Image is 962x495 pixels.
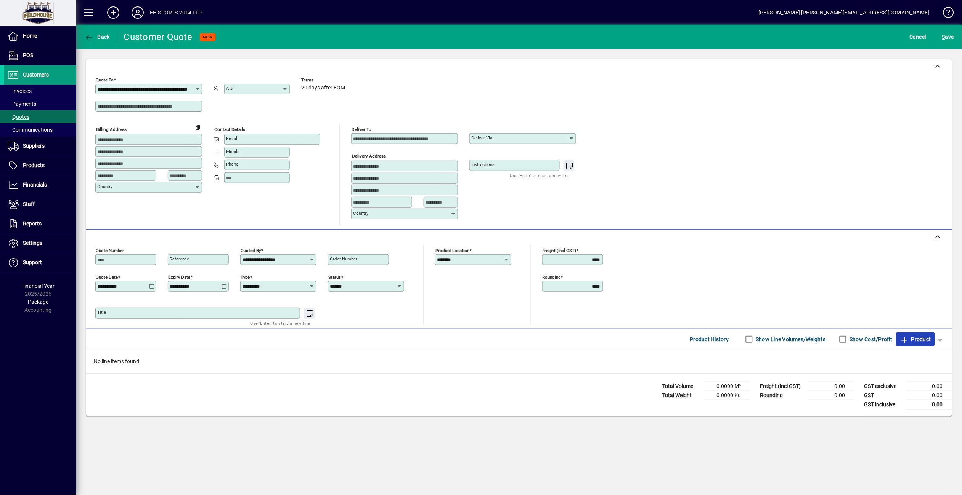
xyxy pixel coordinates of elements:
td: 0.00 [906,391,952,400]
a: Products [4,156,76,175]
a: Settings [4,234,76,253]
mat-label: Phone [226,161,238,167]
a: Knowledge Base [937,2,952,26]
span: Financial Year [22,283,55,289]
label: Show Cost/Profit [848,335,893,343]
span: Terms [301,78,347,83]
span: Reports [23,220,42,227]
button: Copy to Delivery address [192,121,204,133]
span: Package [28,299,48,305]
td: Freight (incl GST) [756,382,809,391]
td: 0.00 [809,391,854,400]
span: Suppliers [23,143,45,149]
a: Suppliers [4,137,76,156]
mat-label: Reference [170,256,189,262]
td: GST [861,391,906,400]
mat-label: Country [97,184,112,189]
mat-label: Order number [330,256,357,262]
td: 0.0000 M³ [705,382,750,391]
mat-label: Quoted by [241,247,261,253]
mat-hint: Use 'Enter' to start a new line [251,319,310,327]
span: Product History [690,333,729,345]
mat-label: Title [97,310,106,315]
mat-label: Quote date [96,274,118,279]
mat-label: Expiry date [168,274,190,279]
span: 20 days after EOM [301,85,345,91]
a: Communications [4,123,76,136]
td: 0.0000 Kg [705,391,750,400]
a: Quotes [4,110,76,123]
mat-label: Type [241,274,250,279]
span: Financials [23,182,47,188]
td: 0.00 [809,382,854,391]
mat-label: Attn [226,86,234,91]
td: GST inclusive [861,400,906,409]
span: Invoices [8,88,32,94]
td: Rounding [756,391,809,400]
span: Payments [8,101,36,107]
mat-label: Country [353,211,368,216]
a: Reports [4,214,76,233]
span: Cancel [910,31,927,43]
span: Support [23,259,42,265]
app-page-header-button: Back [76,30,118,44]
span: Communications [8,127,53,133]
td: 0.00 [906,382,952,391]
span: S [942,34,945,40]
span: Settings [23,240,42,246]
div: Customer Quote [124,31,193,43]
span: Staff [23,201,35,207]
span: POS [23,52,33,58]
a: Payments [4,97,76,110]
button: Save [940,30,956,44]
label: Show Line Volumes/Weights [755,335,826,343]
mat-label: Deliver via [471,135,492,141]
div: FH SPORTS 2014 LTD [150,6,202,19]
a: Home [4,27,76,46]
button: Back [82,30,112,44]
span: Back [84,34,110,40]
span: ave [942,31,954,43]
button: Product [896,332,935,346]
a: Support [4,253,76,272]
span: Product [900,333,931,345]
span: Home [23,33,37,39]
button: Add [101,6,125,19]
mat-label: Status [328,274,341,279]
td: Total Volume [659,382,705,391]
span: NEW [203,35,212,40]
a: Invoices [4,85,76,97]
a: Financials [4,176,76,195]
td: GST exclusive [861,382,906,391]
mat-label: Rounding [543,274,561,279]
span: Products [23,162,45,168]
button: Product History [687,332,732,346]
mat-hint: Use 'Enter' to start a new line [510,171,570,180]
button: Profile [125,6,150,19]
a: POS [4,46,76,65]
mat-label: Quote To [96,77,114,83]
mat-label: Email [226,136,237,141]
mat-label: Quote number [96,247,124,253]
span: Customers [23,72,49,78]
mat-label: Deliver To [352,127,371,132]
mat-label: Product location [435,247,469,253]
mat-label: Mobile [226,149,239,154]
span: Quotes [8,114,29,120]
mat-label: Freight (incl GST) [543,247,577,253]
a: Staff [4,195,76,214]
td: 0.00 [906,400,952,409]
mat-label: Instructions [471,162,495,167]
button: Cancel [908,30,928,44]
td: Total Weight [659,391,705,400]
div: [PERSON_NAME] [PERSON_NAME][EMAIL_ADDRESS][DOMAIN_NAME] [758,6,930,19]
div: No line items found [86,350,952,373]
